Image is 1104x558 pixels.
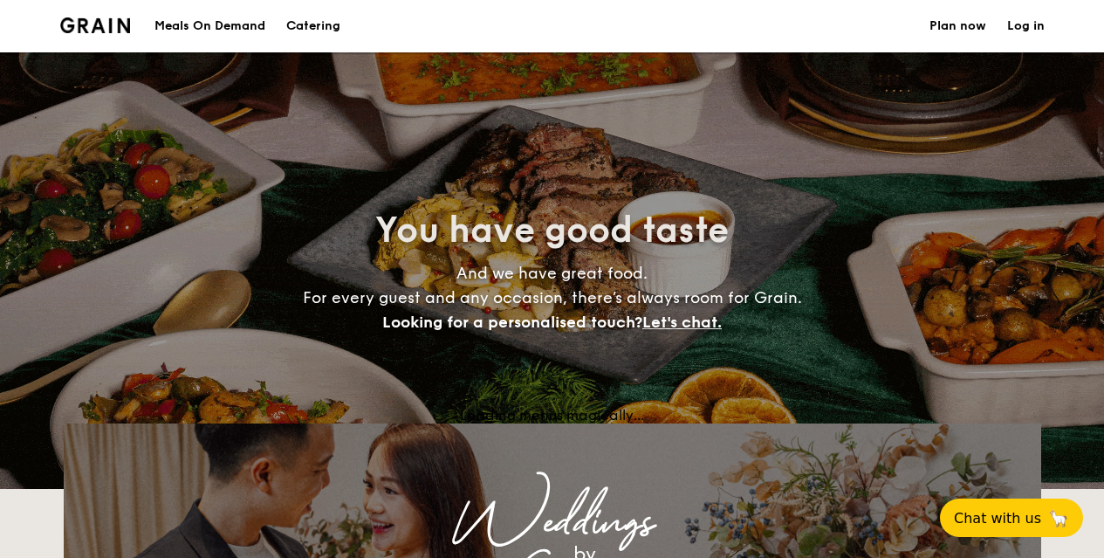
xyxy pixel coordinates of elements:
[64,407,1041,424] div: Loading menus magically...
[642,313,722,332] span: Let's chat.
[940,499,1083,537] button: Chat with us🦙
[217,507,888,539] div: Weddings
[1048,508,1069,528] span: 🦙
[954,510,1041,527] span: Chat with us
[60,17,131,33] a: Logotype
[60,17,131,33] img: Grain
